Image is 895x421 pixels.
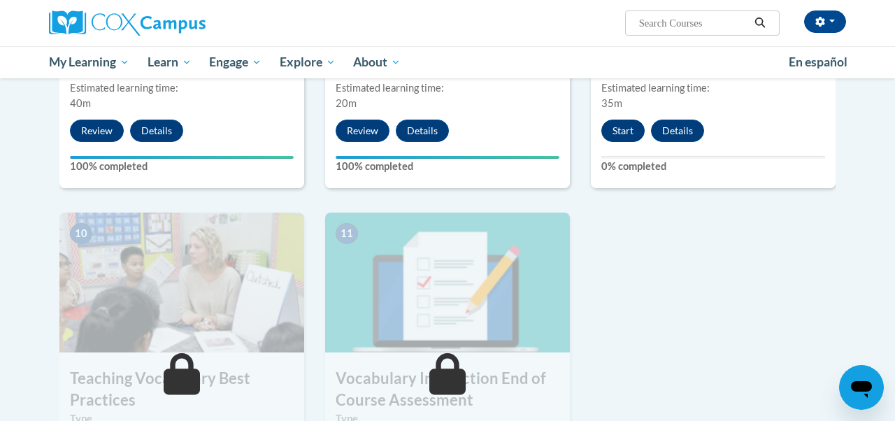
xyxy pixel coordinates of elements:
a: Engage [200,46,271,78]
a: My Learning [40,46,138,78]
button: Account Settings [804,10,846,33]
span: 20m [336,97,357,109]
span: Engage [209,54,262,71]
label: 0% completed [601,159,825,174]
a: En español [780,48,857,77]
div: Main menu [38,46,857,78]
span: 35m [601,97,622,109]
div: Estimated learning time: [601,80,825,96]
a: Explore [271,46,345,78]
div: Estimated learning time: [70,80,294,96]
span: Learn [148,54,192,71]
button: Details [396,120,449,142]
span: About [353,54,401,71]
button: Review [70,120,124,142]
div: Estimated learning time: [336,80,559,96]
button: Search [750,15,771,31]
label: 100% completed [70,159,294,174]
h3: Teaching Vocabulary Best Practices [59,368,304,411]
img: Course Image [325,213,570,352]
div: Your progress [70,156,294,159]
span: 10 [70,223,92,244]
img: Course Image [59,213,304,352]
iframe: Button to launch messaging window [839,365,884,410]
span: 40m [70,97,91,109]
input: Search Courses [638,15,750,31]
button: Review [336,120,389,142]
label: 100% completed [336,159,559,174]
a: About [345,46,410,78]
button: Start [601,120,645,142]
div: Your progress [336,156,559,159]
button: Details [130,120,183,142]
span: Explore [280,54,336,71]
button: Details [651,120,704,142]
h3: Vocabulary Instruction End of Course Assessment [325,368,570,411]
span: 11 [336,223,358,244]
span: En español [789,55,847,69]
a: Cox Campus [49,10,301,36]
a: Learn [138,46,201,78]
span: My Learning [49,54,129,71]
img: Cox Campus [49,10,206,36]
